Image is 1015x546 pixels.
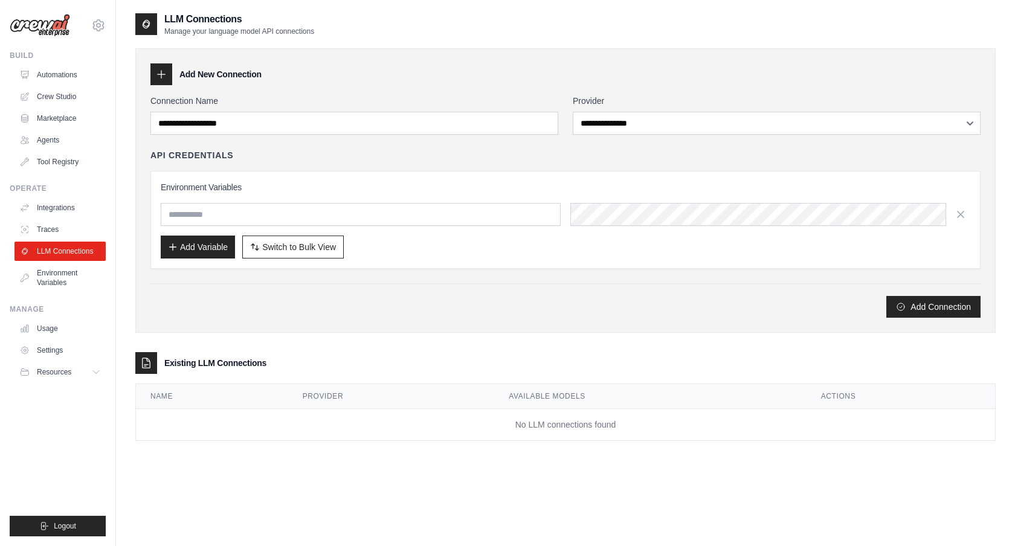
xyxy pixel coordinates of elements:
th: Available Models [494,384,806,409]
button: Add Connection [886,296,981,318]
a: Crew Studio [14,87,106,106]
a: Usage [14,319,106,338]
th: Provider [288,384,495,409]
a: Environment Variables [14,263,106,292]
div: Operate [10,184,106,193]
a: Settings [14,341,106,360]
h2: LLM Connections [164,12,314,27]
label: Connection Name [150,95,558,107]
button: Add Variable [161,236,235,259]
a: LLM Connections [14,242,106,261]
h3: Add New Connection [179,68,262,80]
span: Resources [37,367,71,377]
span: Switch to Bulk View [262,241,336,253]
div: Build [10,51,106,60]
span: Logout [54,521,76,531]
h3: Environment Variables [161,181,970,193]
th: Actions [807,384,995,409]
button: Logout [10,516,106,536]
a: Agents [14,130,106,150]
p: Manage your language model API connections [164,27,314,36]
button: Switch to Bulk View [242,236,344,259]
a: Automations [14,65,106,85]
a: Tool Registry [14,152,106,172]
button: Resources [14,362,106,382]
label: Provider [573,95,981,107]
div: Manage [10,304,106,314]
a: Traces [14,220,106,239]
h3: Existing LLM Connections [164,357,266,369]
a: Integrations [14,198,106,217]
img: Logo [10,14,70,37]
td: No LLM connections found [136,409,995,441]
h4: API Credentials [150,149,233,161]
a: Marketplace [14,109,106,128]
th: Name [136,384,288,409]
